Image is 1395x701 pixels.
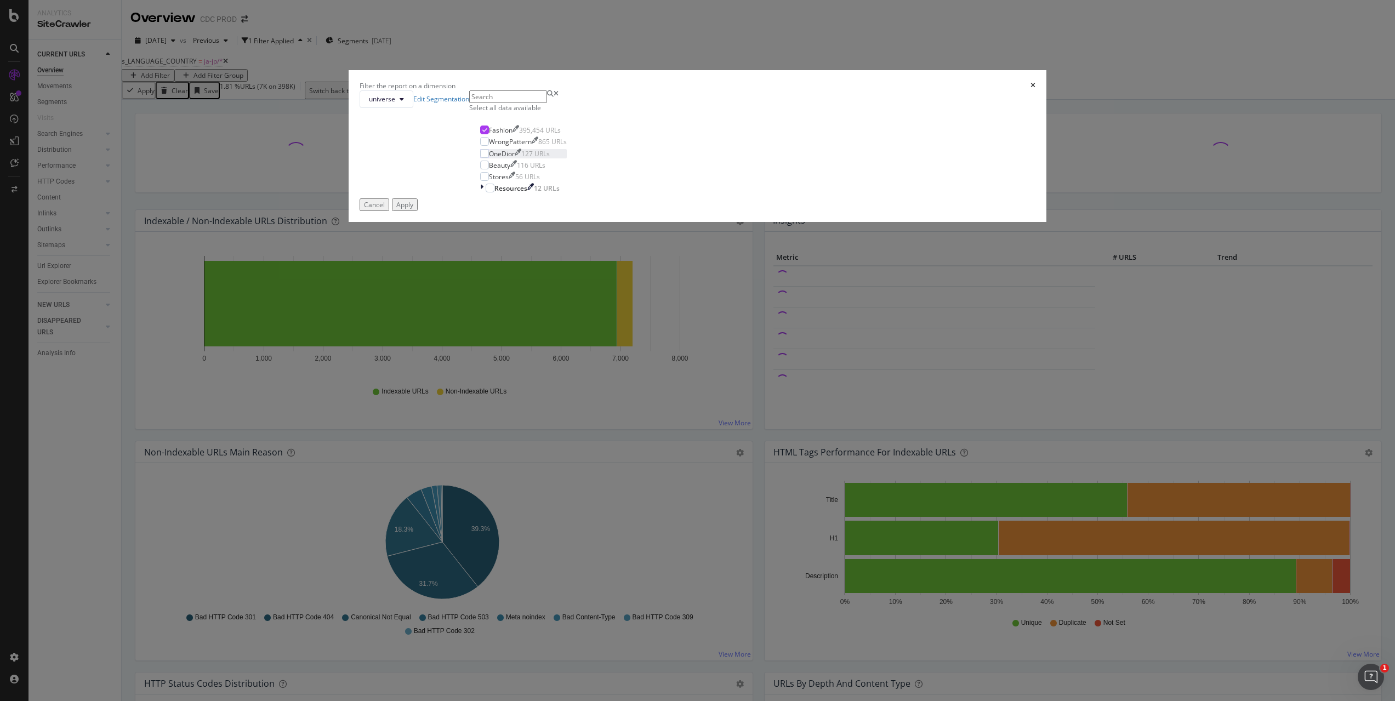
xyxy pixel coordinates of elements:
div: 56 URLs [515,172,540,181]
button: Cancel [360,198,389,211]
a: Edit Segmentation [413,94,469,104]
button: universe [360,90,413,108]
span: universe [369,94,395,104]
div: Beauty [489,161,510,170]
div: OneDior [489,149,515,158]
iframe: Intercom live chat [1358,664,1384,690]
div: Filter the report on a dimension [360,81,455,90]
span: 1 [1380,664,1389,672]
div: WrongPattern [489,137,532,146]
input: Search [469,90,547,103]
div: Fashion [489,126,513,135]
div: Stores [489,172,509,181]
div: 12 URLs [534,184,560,193]
div: 865 URLs [538,137,567,146]
div: 127 URLs [521,149,550,158]
div: times [1030,81,1035,90]
div: 116 URLs [517,161,545,170]
div: Apply [396,200,413,209]
button: Apply [392,198,418,211]
div: Cancel [364,200,385,209]
div: Select all data available [469,103,578,112]
div: Resources [494,184,527,193]
div: 395,454 URLs [519,126,561,135]
div: modal [349,70,1046,222]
